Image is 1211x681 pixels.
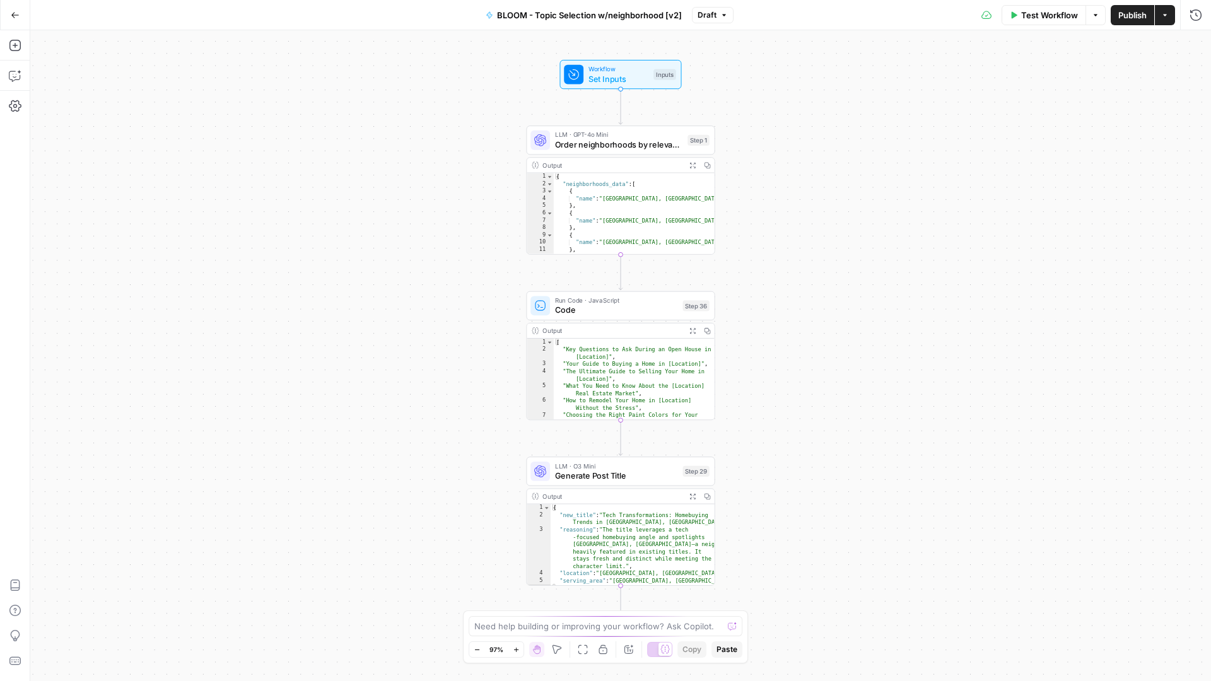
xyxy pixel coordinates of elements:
g: Edge from step_36 to step_29 [619,420,623,455]
button: Copy [677,641,706,658]
div: 10 [527,239,553,247]
div: 2 [527,180,553,188]
div: 6 [527,585,551,592]
span: Generate Post Title [555,469,678,481]
div: Step 29 [682,466,709,477]
button: Paste [711,641,742,658]
div: 2 [527,346,553,361]
div: Output [542,326,681,335]
div: Output [542,491,681,501]
div: 12 [527,253,553,261]
div: 4 [527,195,553,202]
div: Step 36 [682,300,709,311]
div: Output [542,160,681,170]
div: 4 [527,570,551,578]
div: 6 [527,397,553,412]
div: Run Code · JavaScriptCodeStep 36Output[ "Key Questions to Ask During an Open House in [Location]"... [526,291,715,421]
button: BLOOM - Topic Selection w/neighborhood [v2] [478,5,689,25]
div: 7 [527,217,553,224]
button: Draft [692,7,734,23]
span: LLM · GPT-4o Mini [555,130,683,139]
span: Toggle code folding, rows 1 through 6 [543,504,550,512]
div: Step 1 [687,135,710,146]
div: 7 [527,412,553,426]
span: Toggle code folding, rows 3 through 5 [546,188,553,195]
span: Run Code · JavaScript [555,295,678,305]
div: 9 [527,231,553,239]
span: Workflow [588,64,649,74]
span: Test Workflow [1021,9,1078,21]
div: 8 [527,224,553,232]
div: WorkflowSet InputsInputs [526,60,715,89]
span: Publish [1118,9,1147,21]
div: 6 [527,209,553,217]
div: 1 [527,504,551,512]
span: Draft [698,9,717,21]
g: Edge from step_1 to step_36 [619,255,623,290]
span: Toggle code folding, rows 1 through 39 [546,339,553,346]
span: BLOOM - Topic Selection w/neighborhood [v2] [497,9,682,21]
span: Paste [717,644,737,655]
button: Test Workflow [1002,5,1086,25]
div: 5 [527,382,553,397]
div: 3 [527,526,551,569]
span: Toggle code folding, rows 9 through 11 [546,231,553,239]
span: Toggle code folding, rows 2 through 21 [546,180,553,188]
div: 2 [527,511,551,526]
span: Toggle code folding, rows 12 through 14 [546,253,553,261]
div: 3 [527,188,553,195]
div: 4 [527,368,553,382]
span: Set Inputs [588,73,649,84]
span: 97% [489,644,503,655]
div: 5 [527,577,551,585]
div: 11 [527,246,553,253]
div: LLM · GPT-4o MiniOrder neighborhoods by relevanceStep 1Output{ "neighborhoods_data":[ { "name":"[... [526,125,715,255]
span: Toggle code folding, rows 6 through 8 [546,209,553,217]
button: Publish [1111,5,1154,25]
g: Edge from step_29 to end [619,586,623,621]
div: Inputs [653,69,676,79]
div: 5 [527,202,553,210]
g: Edge from start to step_1 [619,89,623,124]
span: LLM · O3 Mini [555,461,678,470]
span: Code [555,304,678,316]
div: LLM · O3 MiniGenerate Post TitleStep 29Output{ "new_title":"Tech Transformations: Homebuying Tren... [526,457,715,586]
div: 1 [527,173,553,180]
div: 1 [527,339,553,346]
span: Copy [682,644,701,655]
div: 3 [527,361,553,368]
span: Order neighborhoods by relevance [555,138,683,150]
span: Toggle code folding, rows 1 through 22 [546,173,553,180]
